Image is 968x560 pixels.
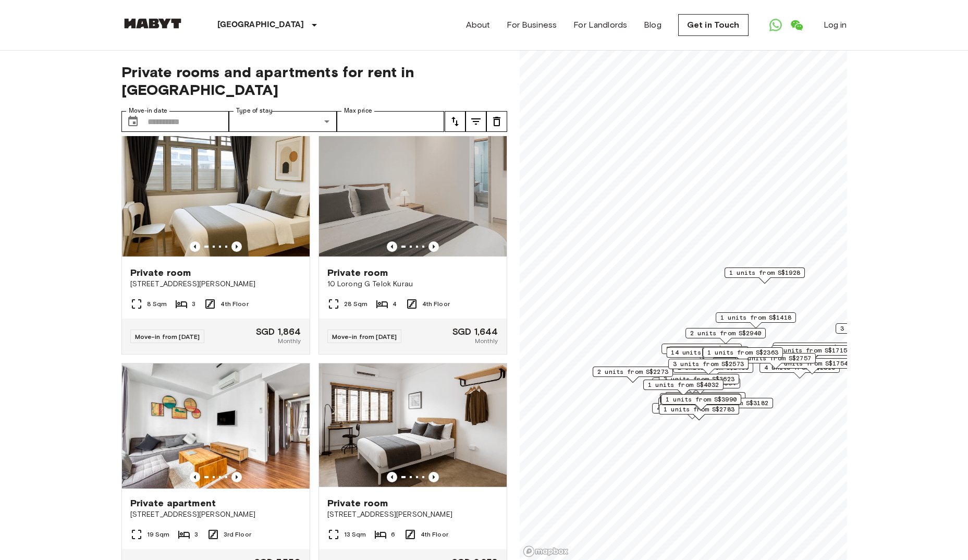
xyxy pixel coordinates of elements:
[659,374,739,390] div: Map marker
[665,392,745,408] div: Map marker
[658,397,739,413] div: Map marker
[759,362,840,379] div: Map marker
[703,347,783,363] div: Map marker
[224,530,251,539] span: 3rd Floor
[236,106,273,115] label: Type of stay
[671,348,745,357] span: 14 units from S$2348
[217,19,304,31] p: [GEOGRAPHIC_DATA]
[344,299,368,309] span: 28 Sqm
[486,111,507,132] button: tune
[327,279,498,289] span: 10 Lorong G Telok Kurau
[666,395,737,404] span: 1 units from S$3990
[593,367,673,383] div: Map marker
[130,279,301,289] span: [STREET_ADDRESS][PERSON_NAME]
[122,133,310,258] img: Marketing picture of unit SG-01-001-028-03
[777,343,852,352] span: 17 units from S$1480
[573,19,627,31] a: For Landlords
[716,312,796,328] div: Map marker
[130,497,216,509] span: Private apartment
[192,299,195,309] span: 3
[327,509,498,520] span: [STREET_ADDRESS][PERSON_NAME]
[475,336,498,346] span: Monthly
[220,299,248,309] span: 4th Floor
[122,111,143,132] button: Choose date
[327,266,388,279] span: Private room
[697,398,768,408] span: 1 units from S$3182
[678,14,749,36] a: Get in Touch
[121,63,507,99] span: Private rooms and apartments for rent in [GEOGRAPHIC_DATA]
[129,106,167,115] label: Move-in date
[652,403,732,419] div: Map marker
[387,241,397,252] button: Previous image
[840,324,911,333] span: 3 units from S$2036
[707,348,778,357] span: 1 units from S$2363
[725,267,805,284] div: Map marker
[644,19,661,31] a: Blog
[327,497,388,509] span: Private room
[693,398,773,414] div: Map marker
[391,530,395,539] span: 6
[729,268,800,277] span: 1 units from S$1928
[771,345,852,361] div: Map marker
[428,241,439,252] button: Previous image
[836,323,916,339] div: Map marker
[387,472,397,482] button: Previous image
[664,374,734,384] span: 3 units from S$3623
[231,472,242,482] button: Previous image
[421,530,448,539] span: 4th Floor
[465,111,486,132] button: tune
[690,328,761,338] span: 2 units from S$2940
[190,472,200,482] button: Previous image
[648,380,719,389] span: 1 units from S$4032
[231,241,242,252] button: Previous image
[773,343,856,359] div: Map marker
[660,393,740,409] div: Map marker
[422,299,450,309] span: 4th Floor
[659,404,739,420] div: Map marker
[194,530,198,539] span: 3
[702,347,782,363] div: Map marker
[657,404,728,413] span: 4 units from S$1680
[319,133,507,258] img: Marketing picture of unit SG-01-029-006-03
[428,472,439,482] button: Previous image
[661,344,742,360] div: Map marker
[256,327,301,336] span: SGD 1,864
[668,346,749,362] div: Map marker
[452,327,498,336] span: SGD 1,644
[673,359,744,369] span: 3 units from S$2573
[720,313,791,322] span: 1 units from S$1418
[121,132,310,355] a: Marketing picture of unit SG-01-001-028-03Previous imagePrevious imagePrivate room[STREET_ADDRESS...
[344,530,366,539] span: 13 Sqm
[661,394,741,410] div: Map marker
[660,378,740,394] div: Map marker
[740,354,811,363] span: 2 units from S$2757
[445,111,465,132] button: tune
[668,359,749,375] div: Map marker
[130,509,301,520] span: [STREET_ADDRESS][PERSON_NAME]
[597,367,668,376] span: 2 units from S$2273
[121,18,184,29] img: Habyt
[666,347,750,363] div: Map marker
[786,15,807,35] a: Open WeChat
[507,19,557,31] a: For Business
[670,393,741,402] span: 1 units from S$3600
[824,19,847,31] a: Log in
[673,362,753,379] div: Map marker
[765,15,786,35] a: Open WhatsApp
[135,333,200,340] span: Move-in from [DATE]
[122,363,310,489] img: Marketing picture of unit SG-01-002-003-01
[190,241,200,252] button: Previous image
[332,333,397,340] span: Move-in from [DATE]
[393,299,397,309] span: 4
[318,132,507,355] a: Marketing picture of unit SG-01-029-006-03Previous imagePrevious imagePrivate room10 Lorong G Tel...
[666,344,737,354] span: 3 units from S$1764
[344,106,372,115] label: Max price
[736,353,816,369] div: Map marker
[130,266,191,279] span: Private room
[643,380,724,396] div: Map marker
[673,347,744,356] span: 3 units from S$3024
[319,363,507,489] img: Marketing picture of unit SG-01-080-001-03
[466,19,491,31] a: About
[660,395,741,411] div: Map marker
[147,299,167,309] span: 8 Sqm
